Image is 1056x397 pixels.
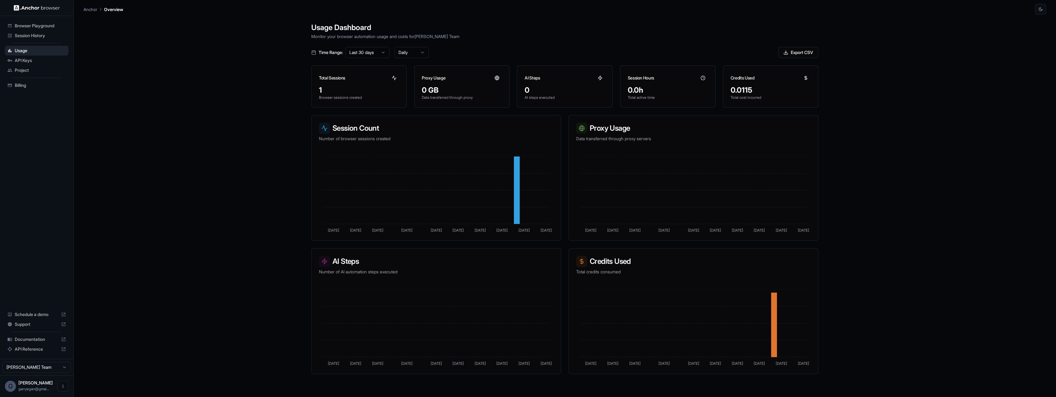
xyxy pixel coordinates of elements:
[15,48,66,54] span: Usage
[732,361,743,366] tspan: [DATE]
[585,361,596,366] tspan: [DATE]
[15,57,66,64] span: API Keys
[18,380,53,385] span: Garry Egan
[710,361,721,366] tspan: [DATE]
[732,228,743,233] tspan: [DATE]
[311,22,818,33] h1: Usage Dashboard
[328,361,339,366] tspan: [DATE]
[18,387,49,391] span: garryegan@gmail.com
[5,65,68,75] div: Project
[5,344,68,354] div: API Reference
[798,361,809,366] tspan: [DATE]
[422,85,502,95] div: 0 GB
[518,228,530,233] tspan: [DATE]
[5,46,68,56] div: Usage
[5,310,68,319] div: Schedule a demo
[525,75,540,81] h3: AI Steps
[350,361,361,366] tspan: [DATE]
[14,5,60,11] img: Anchor Logo
[607,361,619,366] tspan: [DATE]
[15,336,59,342] span: Documentation
[710,228,721,233] tspan: [DATE]
[422,75,445,81] h3: Proxy Usage
[5,334,68,344] div: Documentation
[525,85,605,95] div: 0
[629,228,641,233] tspan: [DATE]
[319,75,345,81] h3: Total Sessions
[475,361,486,366] tspan: [DATE]
[798,228,809,233] tspan: [DATE]
[452,228,464,233] tspan: [DATE]
[658,361,670,366] tspan: [DATE]
[629,361,641,366] tspan: [DATE]
[15,321,59,327] span: Support
[731,75,755,81] h3: Credits Used
[5,21,68,31] div: Browser Playground
[475,228,486,233] tspan: [DATE]
[319,95,399,100] p: Browser sessions created
[576,123,811,134] h3: Proxy Usage
[585,228,596,233] tspan: [DATE]
[5,381,16,392] div: G
[754,228,765,233] tspan: [DATE]
[776,361,787,366] tspan: [DATE]
[628,95,708,100] p: Total active time
[15,82,66,88] span: Billing
[15,33,66,39] span: Session History
[15,311,59,318] span: Schedule a demo
[778,47,818,58] button: Export CSV
[319,49,343,56] span: Time Range:
[401,361,413,366] tspan: [DATE]
[401,228,413,233] tspan: [DATE]
[319,123,553,134] h3: Session Count
[452,361,464,366] tspan: [DATE]
[576,269,811,275] p: Total credits consumed
[83,6,97,13] p: Anchor
[57,381,68,392] button: Open menu
[431,361,442,366] tspan: [DATE]
[328,228,339,233] tspan: [DATE]
[576,136,811,142] p: Data transferred through proxy servers
[5,80,68,90] div: Billing
[576,256,811,267] h3: Credits Used
[319,256,553,267] h3: AI Steps
[104,6,123,13] p: Overview
[525,95,605,100] p: AI steps executed
[518,361,530,366] tspan: [DATE]
[541,228,552,233] tspan: [DATE]
[319,136,553,142] p: Number of browser sessions created
[754,361,765,366] tspan: [DATE]
[431,228,442,233] tspan: [DATE]
[319,269,553,275] p: Number of AI automation steps executed
[319,85,399,95] div: 1
[5,31,68,40] div: Session History
[688,228,699,233] tspan: [DATE]
[350,228,361,233] tspan: [DATE]
[15,346,59,352] span: API Reference
[372,361,383,366] tspan: [DATE]
[496,228,508,233] tspan: [DATE]
[607,228,619,233] tspan: [DATE]
[731,95,811,100] p: Total cost incurred
[776,228,787,233] tspan: [DATE]
[15,23,66,29] span: Browser Playground
[15,67,66,73] span: Project
[422,95,502,100] p: Data transferred through proxy
[496,361,508,366] tspan: [DATE]
[311,33,818,40] p: Monitor your browser automation usage and costs for [PERSON_NAME] Team
[5,56,68,65] div: API Keys
[658,228,670,233] tspan: [DATE]
[541,361,552,366] tspan: [DATE]
[731,85,811,95] div: 0.0115
[83,6,123,13] nav: breadcrumb
[628,75,654,81] h3: Session Hours
[628,85,708,95] div: 0.0h
[5,319,68,329] div: Support
[688,361,699,366] tspan: [DATE]
[372,228,383,233] tspan: [DATE]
